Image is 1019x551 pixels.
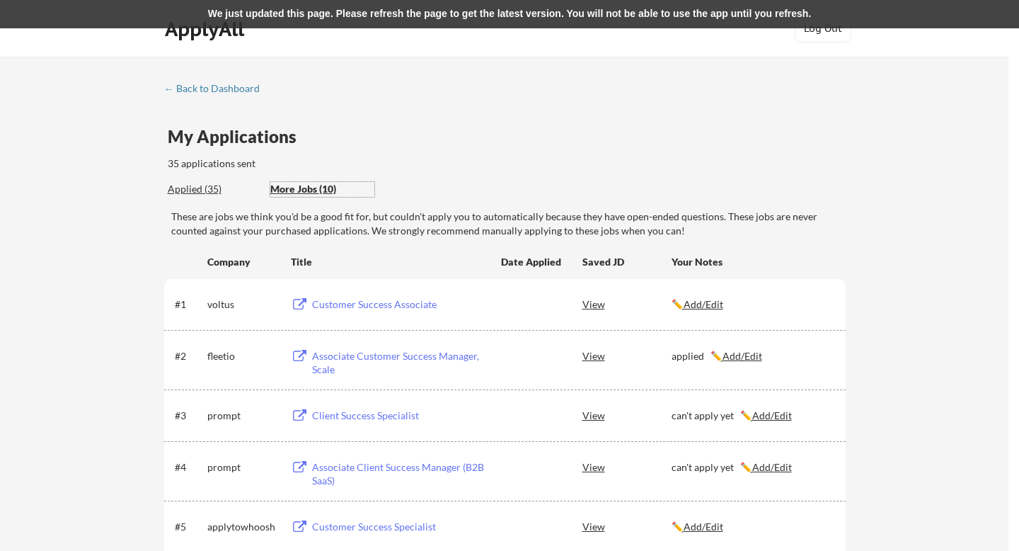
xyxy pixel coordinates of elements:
u: Add/Edit [752,409,792,421]
div: Saved JD [582,249,672,274]
div: Customer Success Associate [312,297,488,312]
div: ApplyAll [165,17,248,41]
div: ✏️ [672,520,833,534]
div: ← Back to Dashboard [164,84,270,93]
div: My Applications [168,128,308,145]
div: These are jobs we think you'd be a good fit for, but couldn't apply you to automatically because ... [171,210,846,237]
div: Associate Customer Success Manager, Scale [312,349,488,377]
div: #4 [175,460,202,475]
a: ← Back to Dashboard [164,83,270,97]
div: prompt [207,409,278,423]
div: #5 [175,520,202,534]
div: Applied (35) [168,182,260,196]
div: #1 [175,297,202,312]
div: #3 [175,409,202,423]
div: prompt [207,460,278,475]
div: #2 [175,349,202,363]
div: More Jobs (10) [270,182,374,196]
div: View [582,291,672,317]
div: Customer Success Specialist [312,520,488,534]
u: Add/Edit [752,461,792,473]
div: fleetio [207,349,278,363]
div: Company [207,255,278,269]
div: can't apply yet ✏️ [672,460,833,475]
u: Add/Edit [684,298,723,310]
div: Your Notes [672,255,833,269]
div: ✏️ [672,297,833,312]
button: Log Out [795,14,851,42]
div: Associate Client Success Manager (B2B SaaS) [312,460,488,488]
div: These are all the jobs you've been applied to so far. [168,182,260,197]
div: can't apply yet ✏️ [672,409,833,423]
div: applied ✏️ [672,349,833,363]
div: Title [291,255,488,269]
u: Add/Edit [722,350,762,362]
div: Client Success Specialist [312,409,488,423]
div: Date Applied [501,255,563,269]
div: These are job applications we think you'd be a good fit for, but couldn't apply you to automatica... [270,182,374,197]
div: voltus [207,297,278,312]
div: applytowhoosh [207,520,278,534]
div: View [582,402,672,428]
u: Add/Edit [684,521,723,533]
div: 35 applications sent [168,157,442,171]
div: View [582,343,672,368]
div: View [582,454,672,479]
div: View [582,513,672,539]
